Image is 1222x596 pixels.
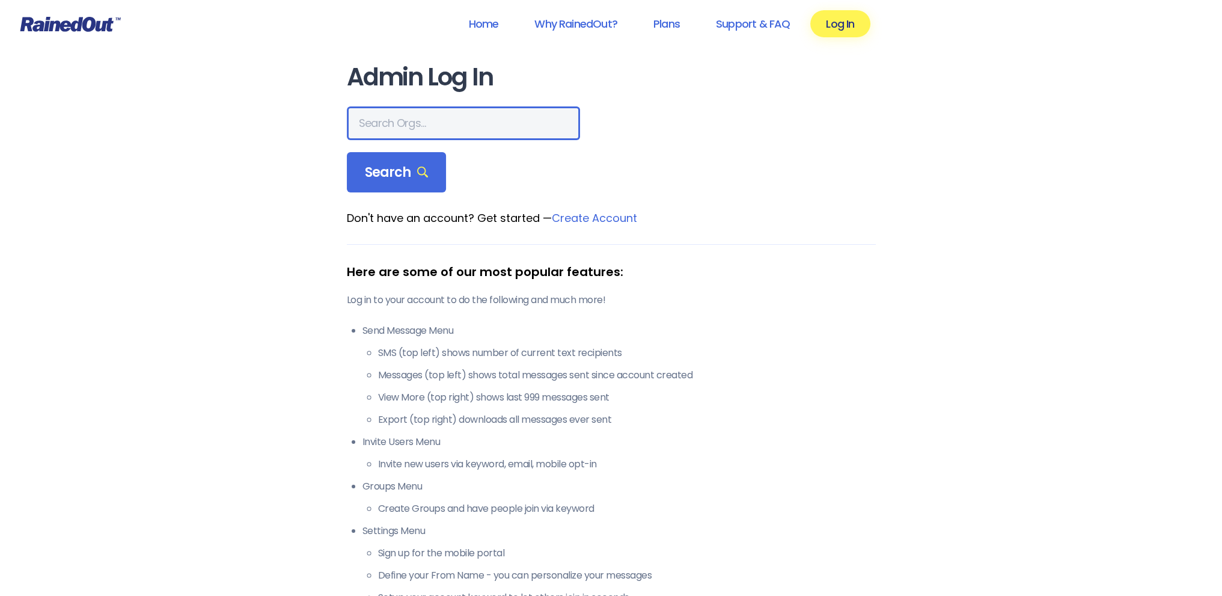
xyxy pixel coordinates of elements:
div: Here are some of our most popular features: [347,263,876,281]
p: Log in to your account to do the following and much more! [347,293,876,307]
li: Invite Users Menu [362,435,876,472]
li: View More (top right) shows last 999 messages sent [378,390,876,405]
input: Search Orgs… [347,106,580,140]
li: Invite new users via keyword, email, mobile opt-in [378,457,876,472]
li: Sign up for the mobile portal [378,546,876,561]
a: Why RainedOut? [519,10,633,37]
h1: Admin Log In [347,64,876,91]
a: Home [453,10,514,37]
li: Define your From Name - you can personalize your messages [378,568,876,583]
a: Create Account [552,210,637,226]
li: Create Groups and have people join via keyword [378,502,876,516]
a: Support & FAQ [700,10,805,37]
li: Export (top right) downloads all messages ever sent [378,413,876,427]
div: Search [347,152,447,193]
span: Search [365,164,429,181]
li: SMS (top left) shows number of current text recipients [378,346,876,360]
li: Groups Menu [362,479,876,516]
li: Messages (top left) shows total messages sent since account created [378,368,876,382]
a: Plans [638,10,695,37]
li: Send Message Menu [362,324,876,427]
a: Log In [810,10,870,37]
